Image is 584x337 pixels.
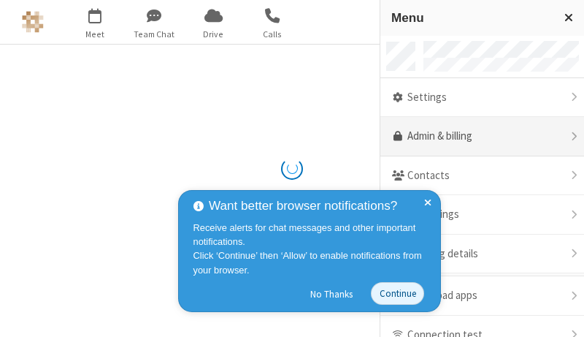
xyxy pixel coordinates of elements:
[303,282,361,306] button: No Thanks
[68,28,123,41] span: Meet
[380,156,584,196] div: Contacts
[127,28,182,41] span: Team Chat
[380,276,584,316] div: Download apps
[371,282,424,305] button: Continue
[186,28,241,41] span: Drive
[209,197,397,216] span: Want better browser notifications?
[193,221,430,277] div: Receive alerts for chat messages and other important notifications. Click ‘Continue’ then ‘Allow’...
[380,235,584,274] div: Meeting details
[22,11,44,33] img: Astra
[547,299,573,327] iframe: Chat
[391,11,551,25] h3: Menu
[380,117,584,156] a: Admin & billing
[245,28,300,41] span: Calls
[380,78,584,118] div: Settings
[380,195,584,235] div: Recordings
